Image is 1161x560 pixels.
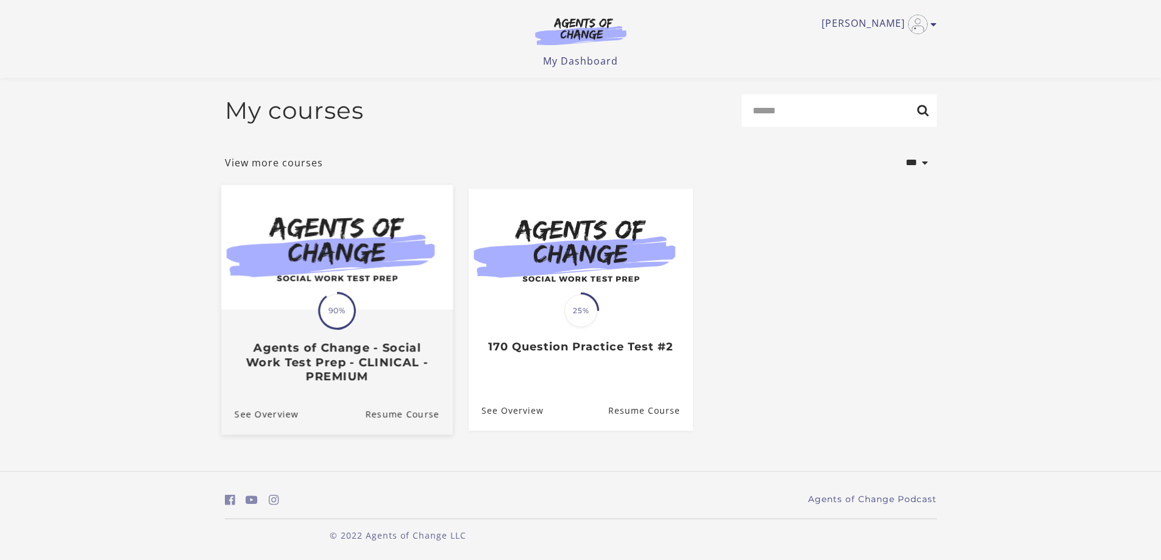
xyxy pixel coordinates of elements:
[225,529,571,542] p: © 2022 Agents of Change LLC
[234,341,439,383] h3: Agents of Change - Social Work Test Prep - CLINICAL - PREMIUM
[522,17,639,45] img: Agents of Change Logo
[225,155,323,170] a: View more courses
[608,391,692,430] a: 170 Question Practice Test #2: Resume Course
[481,340,680,354] h3: 170 Question Practice Test #2
[269,494,279,506] i: https://www.instagram.com/agentsofchangeprep/ (Open in a new window)
[221,393,298,434] a: Agents of Change - Social Work Test Prep - CLINICAL - PREMIUM: See Overview
[808,493,937,506] a: Agents of Change Podcast
[225,96,364,125] h2: My courses
[225,491,235,509] a: https://www.facebook.com/groups/aswbtestprep (Open in a new window)
[822,15,931,34] a: Toggle menu
[246,494,258,506] i: https://www.youtube.com/c/AgentsofChangeTestPrepbyMeaganMitchell (Open in a new window)
[225,494,235,506] i: https://www.facebook.com/groups/aswbtestprep (Open in a new window)
[365,393,453,434] a: Agents of Change - Social Work Test Prep - CLINICAL - PREMIUM: Resume Course
[320,294,354,328] span: 90%
[269,491,279,509] a: https://www.instagram.com/agentsofchangeprep/ (Open in a new window)
[543,54,618,68] a: My Dashboard
[469,391,544,430] a: 170 Question Practice Test #2: See Overview
[564,294,597,327] span: 25%
[246,491,258,509] a: https://www.youtube.com/c/AgentsofChangeTestPrepbyMeaganMitchell (Open in a new window)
